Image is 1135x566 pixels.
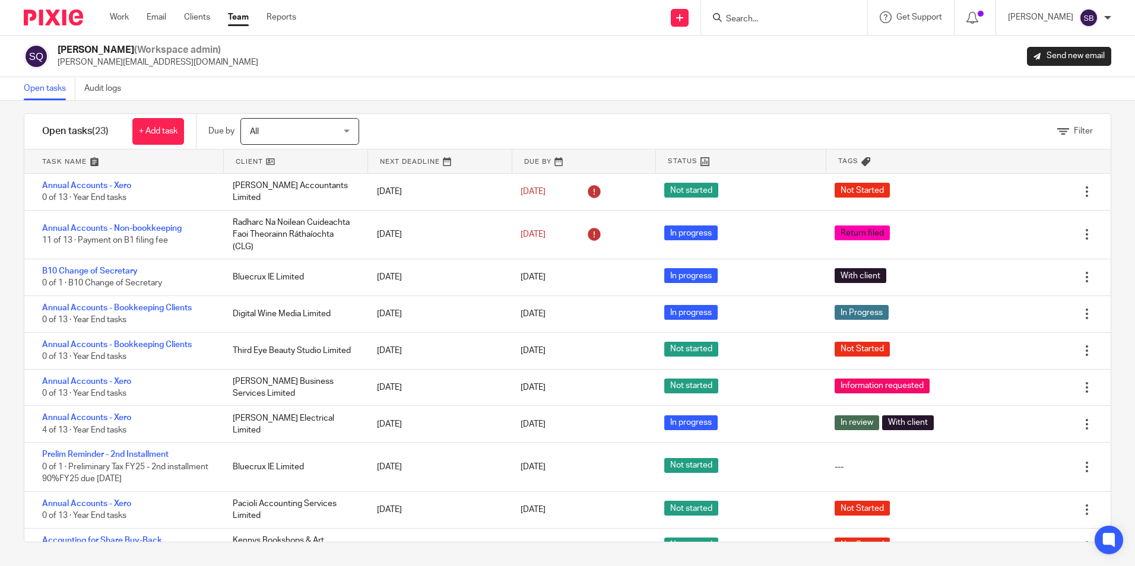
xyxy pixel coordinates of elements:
[42,389,126,398] span: 0 of 13 · Year End tasks
[365,376,509,399] div: [DATE]
[42,182,131,190] a: Annual Accounts - Xero
[521,420,546,428] span: [DATE]
[221,339,364,363] div: Third Eye Beauty Studio Limited
[24,9,83,26] img: Pixie
[365,339,509,363] div: [DATE]
[1079,8,1098,27] img: svg%3E
[835,183,890,198] span: Not Started
[664,538,718,552] span: Not started
[664,342,718,357] span: Not started
[835,268,886,283] span: With client
[1074,127,1093,135] span: Filter
[42,279,162,287] span: 0 of 1 · B10 Change of Secretary
[664,268,718,283] span: In progress
[221,174,364,210] div: [PERSON_NAME] Accountants Limited
[58,44,258,56] h2: [PERSON_NAME]
[835,415,879,430] span: In review
[42,463,208,484] span: 0 of 1 · Preliminary Tax FY25 - 2nd installment 90%FY25 due [DATE]
[1027,47,1111,66] a: Send new email
[838,156,858,166] span: Tags
[42,377,131,386] a: Annual Accounts - Xero
[42,316,126,324] span: 0 of 13 · Year End tasks
[132,118,184,145] a: + Add task
[42,426,126,434] span: 4 of 13 · Year End tasks
[42,341,192,349] a: Annual Accounts - Bookkeeping Clients
[896,13,942,21] span: Get Support
[110,11,129,23] a: Work
[42,224,182,233] a: Annual Accounts - Non-bookkeeping
[42,500,131,508] a: Annual Accounts - Xero
[221,265,364,289] div: Bluecrux IE Limited
[228,11,249,23] a: Team
[664,379,718,393] span: Not started
[365,222,509,246] div: [DATE]
[365,498,509,522] div: [DATE]
[58,56,258,68] p: [PERSON_NAME][EMAIL_ADDRESS][DOMAIN_NAME]
[365,302,509,326] div: [DATE]
[882,415,934,430] span: With client
[835,379,930,393] span: Information requested
[835,305,889,320] span: In Progress
[365,535,509,558] div: [DATE]
[1008,11,1073,23] p: [PERSON_NAME]
[521,187,546,196] span: [DATE]
[221,529,364,565] div: Kennys Bookshops & Art Galleries (Holdings) Limited
[521,505,546,514] span: [DATE]
[221,455,364,479] div: Bluecrux IE Limited
[42,125,109,138] h1: Open tasks
[664,183,718,198] span: Not started
[835,538,890,552] span: Not Started
[521,463,546,471] span: [DATE]
[42,194,126,202] span: 0 of 13 · Year End tasks
[42,414,131,422] a: Annual Accounts - Xero
[84,77,130,100] a: Audit logs
[42,267,138,275] a: B10 Change of Secretary
[134,45,221,55] span: (Workspace admin)
[221,406,364,443] div: [PERSON_NAME] Electrical Limited
[521,310,546,318] span: [DATE]
[221,492,364,528] div: Pacioli Accounting Services Limited
[147,11,166,23] a: Email
[521,346,546,355] span: [DATE]
[835,225,890,240] span: Return filed
[267,11,296,23] a: Reports
[365,412,509,436] div: [DATE]
[668,156,698,166] span: Status
[221,370,364,406] div: [PERSON_NAME] Business Services Limited
[221,211,364,259] div: Radharc Na Noilean Cuideachta Faoi Theorainn Ráthaíochta (CLG)
[42,511,126,520] span: 0 of 13 · Year End tasks
[42,536,162,545] a: Accounting for Share Buy-Back
[664,305,718,320] span: In progress
[42,304,192,312] a: Annual Accounts - Bookkeeping Clients
[835,461,844,473] div: ---
[208,125,234,137] p: Due by
[521,383,546,392] span: [DATE]
[835,501,890,516] span: Not Started
[725,14,832,25] input: Search
[365,180,509,203] div: [DATE]
[42,352,126,361] span: 0 of 13 · Year End tasks
[835,342,890,357] span: Not Started
[250,128,259,136] span: All
[42,236,168,244] span: 11 of 13 · Payment on B1 filing fee
[92,126,109,136] span: (23)
[184,11,210,23] a: Clients
[664,415,718,430] span: In progress
[24,44,49,69] img: svg%3E
[365,265,509,289] div: [DATE]
[221,302,364,326] div: Digital Wine Media Limited
[664,458,718,473] span: Not started
[365,455,509,479] div: [DATE]
[521,230,546,239] span: [DATE]
[521,273,546,281] span: [DATE]
[24,77,75,100] a: Open tasks
[664,501,718,516] span: Not started
[42,450,169,459] a: Prelim Reminder - 2nd Installment
[664,225,718,240] span: In progress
